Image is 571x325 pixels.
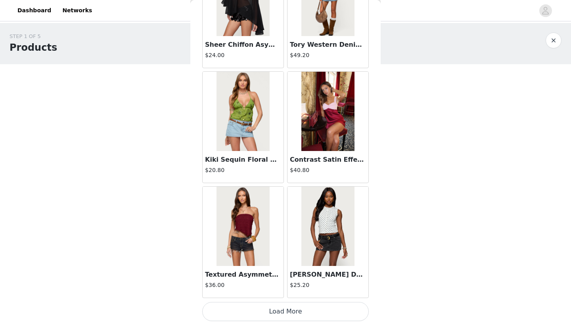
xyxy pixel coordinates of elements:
a: Dashboard [13,2,56,19]
h3: Tory Western Denim Mini Skirt [290,40,366,50]
h4: $24.00 [205,51,281,59]
h3: [PERSON_NAME] Dot Tank Top [290,270,366,279]
a: Networks [57,2,97,19]
h3: Contrast Satin Effect Mini Dress [290,155,366,164]
h4: $49.20 [290,51,366,59]
h3: Sheer Chiffon Asymmetric Poncho [205,40,281,50]
button: Load More [202,302,369,321]
h4: $20.80 [205,166,281,174]
h4: $25.20 [290,281,366,289]
div: STEP 1 OF 5 [10,32,57,40]
h1: Products [10,40,57,55]
img: Contrast Satin Effect Mini Dress [301,72,354,151]
img: Textured Asymmetric Bead Fringe Strapless Top [217,187,269,266]
div: avatar [542,4,549,17]
img: Kiki Sequin Floral Chiffon Halter Top [217,72,269,151]
img: Rosalind Polka Dot Tank Top [301,187,354,266]
h4: $40.80 [290,166,366,174]
h3: Kiki Sequin Floral Chiffon Halter Top [205,155,281,164]
h4: $36.00 [205,281,281,289]
h3: Textured Asymmetric Bead Fringe Strapless Top [205,270,281,279]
